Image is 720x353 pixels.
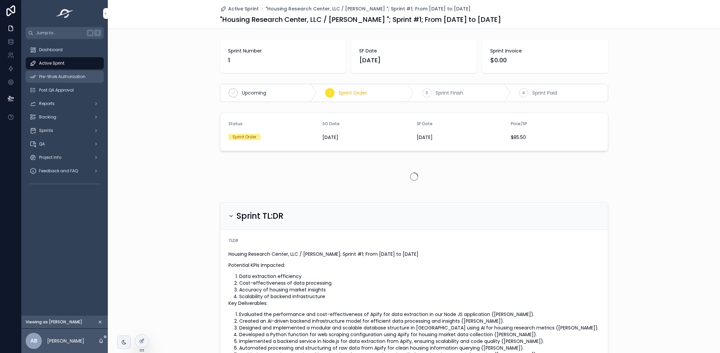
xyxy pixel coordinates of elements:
span: Sprint Invoice [490,47,600,54]
a: QA [26,138,104,150]
span: Dashboard [39,47,63,52]
span: Backlog [39,114,56,120]
span: TLDR [228,238,238,243]
li: Designed and implemented a modular and scalable database structure in [GEOGRAPHIC_DATA] using AI ... [239,324,600,331]
img: App logo [54,8,75,19]
p: Key Deliverables: [228,300,600,307]
span: Active Sprint [39,61,64,66]
span: SO Date [322,121,340,127]
span: Sprint Number [228,47,338,54]
a: Reports [26,98,104,110]
span: 3 [426,90,428,96]
li: Scalability of backend infrastructure [239,293,600,300]
span: [DATE] [417,134,506,141]
a: Project Info [26,151,104,164]
li: Automated processing and structuring of raw data from Apify for clean housing information queryin... [239,345,600,351]
p: Potential KPIs Impacted: [228,262,600,269]
h2: Sprint TL:DR [237,211,283,221]
span: AB [30,337,37,345]
span: Sprint Finish [436,90,463,96]
li: Accuracy of housing market insights [239,286,600,293]
a: Active Sprint [220,5,259,12]
span: Sprints [39,128,53,133]
span: Active Sprint [228,5,259,12]
span: $85.50 [511,134,600,141]
span: SF Date [359,47,469,54]
span: Reports [39,101,55,106]
li: Developed a Python function for web scraping configuration using Apify for housing market data co... [239,331,600,338]
span: $0.00 [490,56,600,65]
div: scrollable content [22,39,108,198]
a: Post QA Approval [26,84,104,96]
span: Price/SP [511,121,527,127]
span: 1 [228,56,338,65]
h1: "Housing Research Center, LLC / [PERSON_NAME] "; Sprint #1; From [DATE] to [DATE] [220,15,501,24]
span: K [95,30,100,36]
span: 4 [522,90,525,96]
a: Pre-Work Authorization [26,71,104,83]
span: Post QA Approval [39,87,74,93]
a: "Housing Research Center, LLC / [PERSON_NAME] "; Sprint #1; From [DATE] to [DATE] [265,5,471,12]
span: [DATE] [322,134,411,141]
li: Created an AI-driven backend infrastructure model for efficient data processing and insights ([PE... [239,318,600,324]
span: Pre-Work Authorization [39,74,86,79]
span: Viewing as [PERSON_NAME] [26,319,82,325]
span: Project Info [39,155,61,160]
span: 2 [329,90,331,96]
li: Data extraction efficiency [239,273,600,280]
p: Housing Research Center, LLC / [PERSON_NAME]; Sprint #1; From [DATE] to [DATE] [228,251,600,258]
span: QA [39,141,45,147]
span: Sprint Paid [532,90,557,96]
a: Active Sprint [26,57,104,69]
a: Sprints [26,125,104,137]
p: [PERSON_NAME] [47,338,84,344]
a: Backlog [26,111,104,123]
li: Evaluated the performance and cost-effectiveness of Apify for data extraction in our Node JS appl... [239,311,600,318]
li: Cost-effectiveness of data processing [239,280,600,286]
a: Feedback and FAQ [26,165,104,177]
li: Implemented a backend service in Node.js for data extraction from Apify, ensuring scalability and... [239,338,600,345]
span: SF Date [417,121,433,127]
span: Status [228,121,243,127]
div: Sprint Order [232,134,256,140]
button: Jump to...K [26,27,104,39]
span: Sprint Order [339,90,367,96]
span: Feedback and FAQ [39,168,78,174]
a: Dashboard [26,44,104,56]
span: Jump to... [36,30,84,36]
span: [DATE] [359,56,469,65]
span: Upcoming [242,90,266,96]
